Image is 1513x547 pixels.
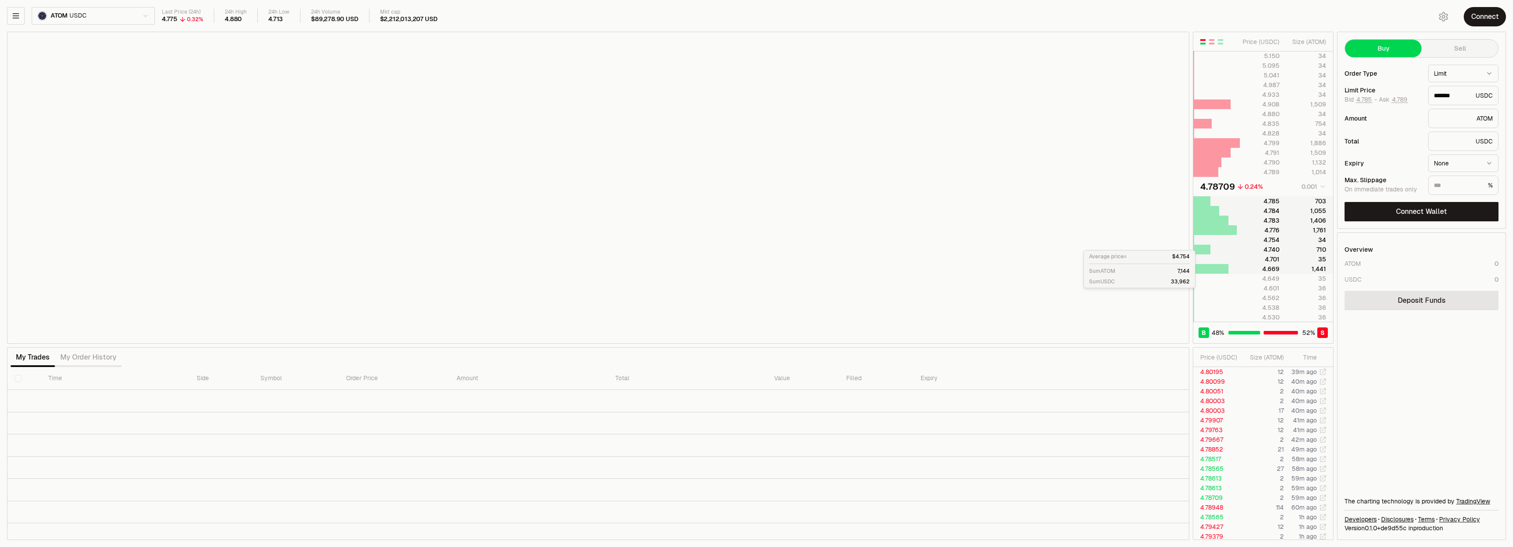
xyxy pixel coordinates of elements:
[1287,216,1326,225] div: 1,406
[1345,259,1361,268] div: ATOM
[162,15,177,23] div: 4.775
[1240,110,1279,118] div: 4.880
[1464,7,1506,26] button: Connect
[41,367,190,390] th: Time
[1240,284,1279,293] div: 4.601
[1345,115,1421,121] div: Amount
[1291,494,1317,502] time: 59m ago
[1287,81,1326,89] div: 34
[1287,284,1326,293] div: 36
[1381,524,1407,532] span: de9d55ce17949e008fb62f719d96d919b3f33879
[11,349,55,366] button: My Trades
[1240,235,1279,244] div: 4.754
[225,15,242,23] div: 4.880
[1240,197,1279,206] div: 4.785
[253,367,339,390] th: Symbol
[1172,253,1190,260] p: $4.754
[839,367,914,390] th: Filled
[1240,503,1284,512] td: 114
[1193,425,1240,435] td: 4.79763
[1293,426,1317,434] time: 41m ago
[1428,154,1498,172] button: None
[1240,483,1284,493] td: 2
[1287,51,1326,60] div: 34
[1302,328,1315,337] span: 52 %
[1240,90,1279,99] div: 4.933
[339,367,450,390] th: Order Price
[1345,275,1362,284] div: USDC
[1240,512,1284,522] td: 2
[380,9,438,15] div: Mkt cap
[1291,474,1317,482] time: 59m ago
[1193,522,1240,532] td: 4.79427
[311,15,358,23] div: $89,278.90 USD
[1428,176,1498,195] div: %
[1240,139,1279,147] div: 4.799
[1391,96,1408,103] button: 4.789
[767,367,839,390] th: Value
[1240,435,1284,444] td: 2
[51,12,68,20] span: ATOM
[1292,465,1317,473] time: 58m ago
[1240,206,1279,215] div: 4.784
[1193,454,1240,464] td: 4.78517
[225,9,247,15] div: 24h High
[1177,268,1190,275] p: 7,144
[1193,386,1240,396] td: 4.80051
[1287,197,1326,206] div: 703
[1291,378,1317,385] time: 40m ago
[1240,425,1284,435] td: 12
[1345,245,1373,254] div: Overview
[1287,148,1326,157] div: 1,509
[1240,377,1284,386] td: 12
[1240,37,1279,46] div: Price ( USDC )
[1291,484,1317,492] time: 59m ago
[1089,268,1115,275] p: Sum ATOM
[1193,483,1240,493] td: 4.78613
[1291,445,1317,453] time: 49m ago
[1240,158,1279,167] div: 4.790
[1240,51,1279,60] div: 5.150
[1200,180,1235,193] div: 4.78709
[1240,406,1284,415] td: 17
[1240,100,1279,109] div: 4.908
[1291,397,1317,405] time: 40m ago
[1287,226,1326,235] div: 1,761
[1287,206,1326,215] div: 1,055
[1299,523,1317,531] time: 1h ago
[1287,303,1326,312] div: 36
[1089,278,1115,285] p: Sum USDC
[1240,415,1284,425] td: 12
[1287,158,1326,167] div: 1,132
[1495,259,1498,268] div: 0
[1299,532,1317,540] time: 1h ago
[914,367,1056,390] th: Expiry
[162,9,203,15] div: Last Price (24h)
[1240,367,1284,377] td: 12
[1240,313,1279,322] div: 4.530
[38,12,46,20] img: ATOM Logo
[1345,202,1498,221] button: Connect Wallet
[1245,182,1263,191] div: 0.24%
[1287,129,1326,138] div: 34
[1345,186,1421,194] div: On immediate trades only
[1200,353,1240,362] div: Price ( USDC )
[1291,503,1317,511] time: 60m ago
[1193,406,1240,415] td: 4.80003
[1208,38,1215,45] button: Show Sell Orders Only
[1287,110,1326,118] div: 34
[1240,303,1279,312] div: 4.538
[1193,367,1240,377] td: 4.80195
[1193,503,1240,512] td: 4.78948
[1293,416,1317,424] time: 41m ago
[1345,138,1421,144] div: Total
[450,367,608,390] th: Amount
[1240,396,1284,406] td: 2
[1287,274,1326,283] div: 35
[1345,515,1377,524] a: Developers
[1345,70,1421,77] div: Order Type
[1240,245,1279,254] div: 4.740
[1356,96,1373,103] button: 4.785
[1291,387,1317,395] time: 40m ago
[1240,274,1279,283] div: 4.649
